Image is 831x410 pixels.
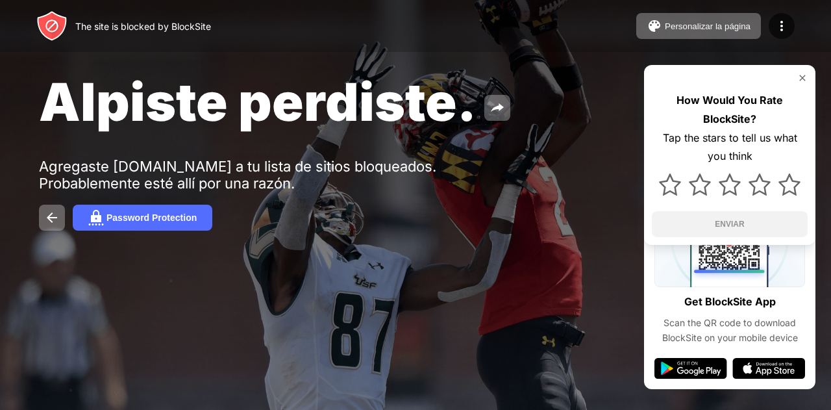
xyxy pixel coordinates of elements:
img: pallet.svg [647,18,662,34]
div: How Would You Rate BlockSite? [652,91,808,129]
div: The site is blocked by BlockSite [75,21,211,32]
img: star.svg [778,173,800,196]
div: Scan the QR code to download BlockSite on your mobile device [654,316,805,345]
span: Alpiste perdiste. [39,70,477,133]
img: star.svg [689,173,711,196]
img: app-store.svg [732,358,805,379]
img: password.svg [88,210,104,225]
img: share.svg [490,100,505,116]
button: Personalizar la página [636,13,761,39]
img: menu-icon.svg [774,18,789,34]
img: star.svg [659,173,681,196]
div: Get BlockSite App [684,292,776,311]
button: ENVIAR [652,211,808,237]
img: header-logo.svg [36,10,68,42]
img: rate-us-close.svg [797,73,808,83]
img: back.svg [44,210,60,225]
div: Agregaste [DOMAIN_NAME] a tu lista de sitios bloqueados. Probablemente esté allí por una razón. [39,158,440,192]
img: star.svg [719,173,741,196]
img: star.svg [749,173,771,196]
div: Password Protection [106,212,197,223]
img: google-play.svg [654,358,727,379]
button: Password Protection [73,205,212,231]
div: Personalizar la página [665,21,750,31]
div: Tap the stars to tell us what you think [652,129,808,166]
